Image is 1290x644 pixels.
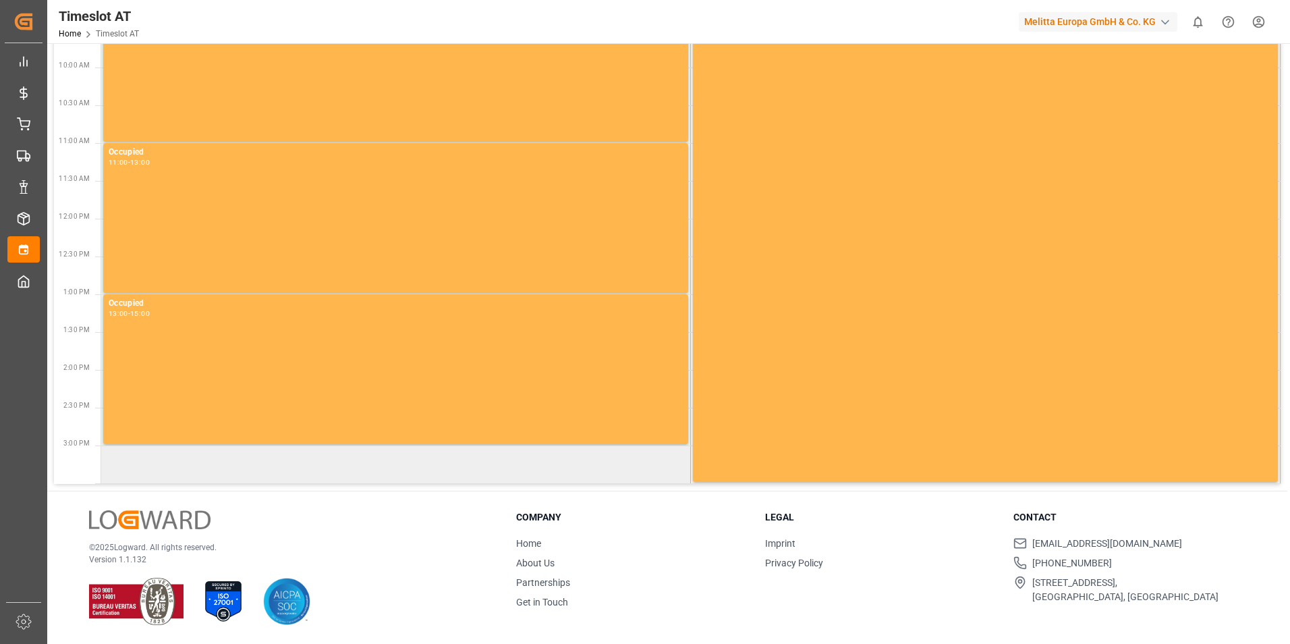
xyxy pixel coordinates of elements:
span: [PHONE_NUMBER] [1032,556,1112,570]
a: Privacy Policy [765,558,823,568]
span: 10:00 AM [59,61,90,69]
a: Get in Touch [516,597,568,608]
div: Occupied [109,297,683,311]
a: Home [516,538,541,549]
span: 10:30 AM [59,99,90,107]
h3: Company [516,510,748,525]
span: 1:30 PM [63,326,90,333]
img: ISO 9001 & ISO 14001 Certification [89,578,184,625]
span: 3:00 PM [63,439,90,447]
a: About Us [516,558,555,568]
a: Home [59,29,81,38]
span: [EMAIL_ADDRESS][DOMAIN_NAME] [1032,537,1182,551]
span: 12:00 PM [59,213,90,220]
div: - [128,311,130,317]
img: AICPA SOC [263,578,310,625]
a: Partnerships [516,577,570,588]
div: Timeslot AT [59,6,139,26]
button: Melitta Europa GmbH & Co. KG [1019,9,1183,34]
span: 12:30 PM [59,250,90,258]
h3: Legal [765,510,997,525]
div: 13:00 [130,159,150,165]
button: Help Center [1213,7,1243,37]
a: Imprint [765,538,795,549]
p: © 2025 Logward. All rights reserved. [89,541,482,554]
span: 1:00 PM [63,288,90,296]
h3: Contact [1013,510,1245,525]
div: 13:00 [109,311,128,317]
button: show 0 new notifications [1183,7,1213,37]
img: Logward Logo [89,510,211,530]
span: 11:00 AM [59,137,90,144]
div: 11:00 [109,159,128,165]
p: Version 1.1.132 [89,554,482,566]
div: Melitta Europa GmbH & Co. KG [1019,12,1177,32]
img: ISO 27001 Certification [200,578,247,625]
span: 2:00 PM [63,364,90,371]
div: - [128,159,130,165]
span: 11:30 AM [59,175,90,182]
div: 15:00 [130,311,150,317]
div: Occupied [109,146,683,159]
span: 2:30 PM [63,402,90,409]
span: [STREET_ADDRESS], [GEOGRAPHIC_DATA], [GEOGRAPHIC_DATA] [1032,576,1218,604]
